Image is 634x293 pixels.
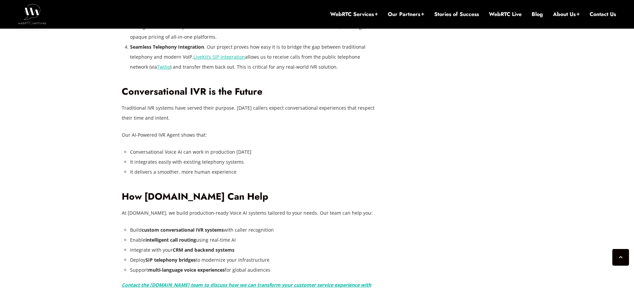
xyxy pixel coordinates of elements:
a: WebRTC Live [489,11,522,18]
h2: Conversational IVR is the Future [122,86,379,98]
strong: multi-language voice experiences [148,267,225,273]
strong: CRM and backend systems [173,247,234,253]
strong: custom conversational IVR systems [142,227,224,233]
li: Deploy to modernize your infrastructure [130,255,379,265]
li: . Our project proves how easy it is to bridge the gap between traditional telephony and modern Vo... [130,42,379,72]
p: Traditional IVR systems have served their purpose. [DATE] callers expect conversational experienc... [122,103,379,123]
li: It integrates easily with existing telephony systems [130,157,379,167]
li: Support for global audiences [130,265,379,275]
li: Conversational Voice AI can work in production [DATE] [130,147,379,157]
li: Integrate with your [130,245,379,255]
p: At [DOMAIN_NAME], we build production-ready Voice AI systems tailored to your needs. Our team can... [122,208,379,218]
a: Stories of Success [434,11,479,18]
a: Our Partners [388,11,424,18]
li: Build with caller recognition [130,225,379,235]
strong: intelligent call routing [145,237,196,243]
li: Enable using real-time AI [130,235,379,245]
a: About Us [553,11,580,18]
a: Blog [532,11,543,18]
strong: SIP telephony bridges [145,257,196,263]
a: LiveKit’s SIP integration [193,54,245,60]
h2: How [DOMAIN_NAME] Can Help [122,191,379,203]
strong: Seamless Telephony Integration [130,44,204,50]
a: Contact Us [590,11,616,18]
p: Our AI-Powered IVR Agent shows that: [122,130,379,140]
a: WebRTC Services [330,11,378,18]
img: WebRTC.ventures [18,4,46,24]
a: Twilio [157,64,170,70]
li: It delivers a smoother, more human experience [130,167,379,177]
